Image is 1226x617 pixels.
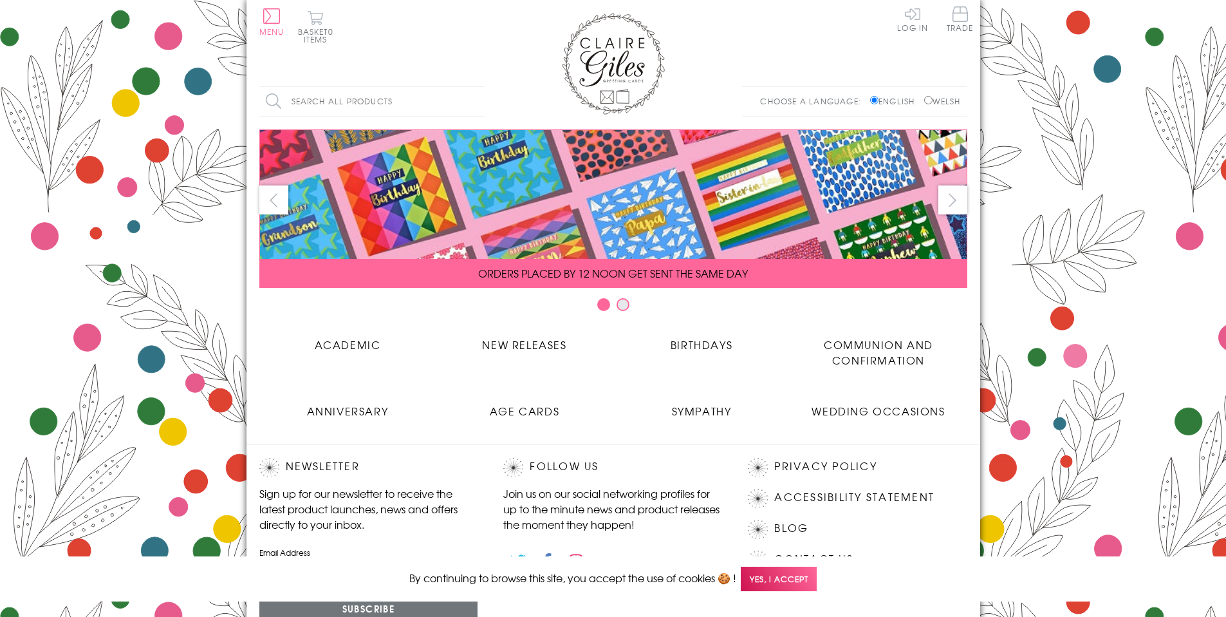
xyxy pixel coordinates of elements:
div: Carousel Pagination [259,298,967,318]
span: Anniversary [307,403,389,419]
a: Age Cards [436,394,613,419]
a: Communion and Confirmation [790,327,967,368]
input: English [870,96,878,104]
span: Age Cards [490,403,559,419]
p: Join us on our social networking profiles for up to the minute news and product releases the mome... [503,486,722,532]
span: Academic [315,337,381,352]
h2: Follow Us [503,458,722,477]
a: Wedding Occasions [790,394,967,419]
input: Search all products [259,87,485,116]
a: Trade [947,6,974,34]
a: Privacy Policy [774,458,877,475]
img: Claire Giles Greetings Cards [562,13,665,115]
h2: Newsletter [259,458,478,477]
button: next [938,185,967,214]
a: Log In [897,6,928,32]
span: New Releases [482,337,566,352]
span: Wedding Occasions [812,403,945,419]
input: Welsh [924,96,933,104]
label: English [870,95,921,107]
span: Trade [947,6,974,32]
a: Contact Us [774,551,853,568]
a: New Releases [436,327,613,352]
a: Birthdays [613,327,790,352]
span: Birthdays [671,337,732,352]
span: 0 items [304,26,333,45]
button: prev [259,185,288,214]
a: Accessibility Statement [774,489,934,506]
p: Sign up for our newsletter to receive the latest product launches, news and offers directly to yo... [259,486,478,532]
label: Welsh [924,95,961,107]
span: Communion and Confirmation [824,337,933,368]
input: Search [472,87,485,116]
button: Carousel Page 2 [617,298,629,311]
span: Sympathy [672,403,732,419]
a: Sympathy [613,394,790,419]
a: Anniversary [259,394,436,419]
label: Email Address [259,547,478,558]
span: Menu [259,26,284,37]
button: Carousel Page 1 (Current Slide) [597,298,610,311]
button: Menu [259,8,284,35]
span: Yes, I accept [741,567,817,592]
span: ORDERS PLACED BY 12 NOON GET SENT THE SAME DAY [478,265,748,281]
button: Basket0 items [298,10,333,43]
p: Choose a language: [760,95,868,107]
a: Blog [774,520,808,537]
a: Academic [259,327,436,352]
